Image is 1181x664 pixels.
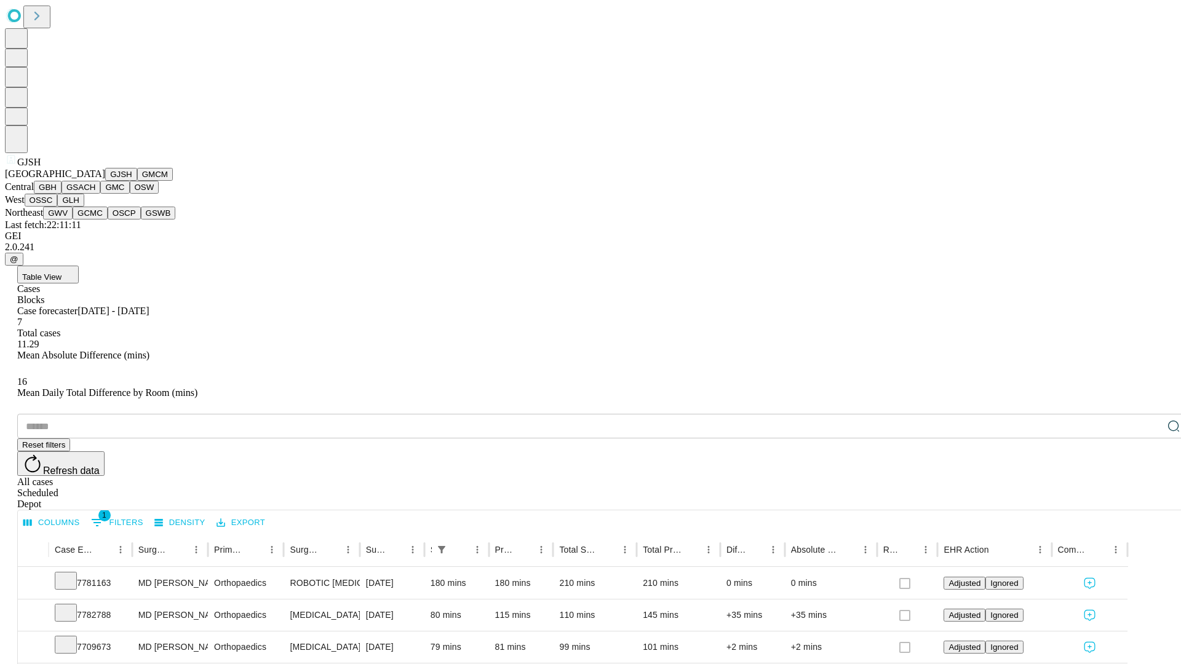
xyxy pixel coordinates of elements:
[366,545,386,555] div: Surgery Date
[857,541,874,558] button: Menu
[17,306,78,316] span: Case forecaster
[791,567,871,599] div: 0 mins
[431,599,483,631] div: 80 mins
[5,231,1176,242] div: GEI
[17,451,105,476] button: Refresh data
[25,194,58,207] button: OSSC
[559,631,630,663] div: 99 mins
[944,545,988,555] div: EHR Action
[559,545,598,555] div: Total Scheduled Duration
[112,541,129,558] button: Menu
[404,541,421,558] button: Menu
[883,545,899,555] div: Resolved in EHR
[1058,545,1089,555] div: Comments
[944,609,985,622] button: Adjusted
[246,541,263,558] button: Sort
[599,541,616,558] button: Sort
[495,545,515,555] div: Predicted In Room Duration
[138,545,169,555] div: Surgeon Name
[73,207,108,219] button: GCMC
[1107,541,1124,558] button: Menu
[559,599,630,631] div: 110 mins
[948,611,980,620] span: Adjusted
[387,541,404,558] button: Sort
[985,577,1023,590] button: Ignored
[515,541,533,558] button: Sort
[130,181,159,194] button: OSW
[17,157,41,167] span: GJSH
[95,541,112,558] button: Sort
[24,573,42,595] button: Expand
[990,611,1018,620] span: Ignored
[137,168,173,181] button: GMCM
[700,541,717,558] button: Menu
[5,194,25,205] span: West
[22,440,65,449] span: Reset filters
[495,599,547,631] div: 115 mins
[24,637,42,658] button: Expand
[431,631,483,663] div: 79 mins
[17,317,22,327] span: 7
[17,350,149,360] span: Mean Absolute Difference (mins)
[495,567,547,599] div: 180 mins
[5,181,34,192] span: Central
[5,242,1176,253] div: 2.0.241
[948,579,980,588] span: Adjusted
[10,255,18,264] span: @
[34,181,62,194] button: GBH
[726,599,779,631] div: +35 mins
[431,545,432,555] div: Scheduled In Room Duration
[791,545,838,555] div: Absolute Difference
[944,577,985,590] button: Adjusted
[17,438,70,451] button: Reset filters
[726,567,779,599] div: 0 mins
[1090,541,1107,558] button: Sort
[990,541,1008,558] button: Sort
[985,641,1023,654] button: Ignored
[948,642,980,652] span: Adjusted
[366,631,418,663] div: [DATE]
[643,631,714,663] div: 101 mins
[431,567,483,599] div: 180 mins
[57,194,84,207] button: GLH
[17,339,39,349] span: 11.29
[765,541,782,558] button: Menu
[24,605,42,626] button: Expand
[17,376,27,387] span: 16
[840,541,857,558] button: Sort
[88,513,146,532] button: Show filters
[643,599,714,631] div: 145 mins
[43,207,73,219] button: GWV
[990,642,1018,652] span: Ignored
[55,599,126,631] div: 7782788
[55,545,93,555] div: Case Epic Id
[17,328,60,338] span: Total cases
[366,567,418,599] div: [DATE]
[643,545,682,555] div: Total Predicted Duration
[105,168,137,181] button: GJSH
[290,545,320,555] div: Surgery Name
[214,567,277,599] div: Orthopaedics
[726,545,746,555] div: Difference
[43,465,100,476] span: Refresh data
[683,541,700,558] button: Sort
[917,541,934,558] button: Menu
[495,631,547,663] div: 81 mins
[5,168,105,179] span: [GEOGRAPHIC_DATA]
[5,253,23,266] button: @
[900,541,917,558] button: Sort
[469,541,486,558] button: Menu
[214,599,277,631] div: Orthopaedics
[990,579,1018,588] span: Ignored
[559,567,630,599] div: 210 mins
[151,513,209,532] button: Density
[138,631,202,663] div: MD [PERSON_NAME] [PERSON_NAME] Md
[100,181,129,194] button: GMC
[62,181,100,194] button: GSACH
[791,631,871,663] div: +2 mins
[366,599,418,631] div: [DATE]
[433,541,450,558] button: Show filters
[1032,541,1049,558] button: Menu
[17,266,79,283] button: Table View
[263,541,280,558] button: Menu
